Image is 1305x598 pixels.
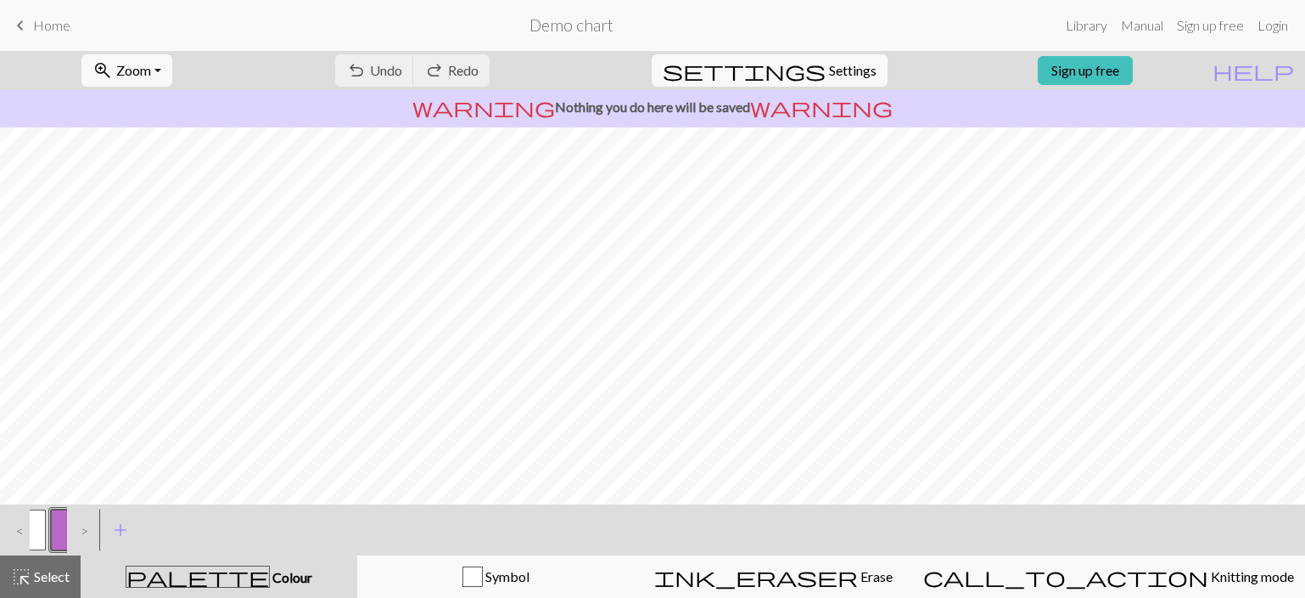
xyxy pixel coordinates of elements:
[126,565,269,589] span: palette
[81,54,172,87] button: Zoom
[3,507,30,553] div: <
[110,518,131,542] span: add
[10,14,31,37] span: keyboard_arrow_left
[31,568,70,584] span: Select
[529,15,613,35] h2: Demo chart
[92,59,113,82] span: zoom_in
[654,565,858,589] span: ink_eraser
[635,556,912,598] button: Erase
[1251,8,1295,42] a: Login
[1213,59,1294,82] span: help
[750,95,893,119] span: warning
[7,97,1298,117] p: Nothing you do here will be saved
[483,568,529,584] span: Symbol
[81,556,357,598] button: Colour
[33,17,70,33] span: Home
[1114,8,1170,42] a: Manual
[67,507,94,553] div: >
[1038,56,1133,85] a: Sign up free
[412,95,555,119] span: warning
[663,60,826,81] i: Settings
[1208,568,1294,584] span: Knitting mode
[858,568,893,584] span: Erase
[10,11,70,40] a: Home
[270,569,312,585] span: Colour
[652,54,888,87] button: SettingsSettings
[11,565,31,589] span: highlight_alt
[1059,8,1114,42] a: Library
[923,565,1208,589] span: call_to_action
[829,60,877,81] span: Settings
[357,556,635,598] button: Symbol
[116,62,151,78] span: Zoom
[912,556,1305,598] button: Knitting mode
[1170,8,1251,42] a: Sign up free
[663,59,826,82] span: settings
